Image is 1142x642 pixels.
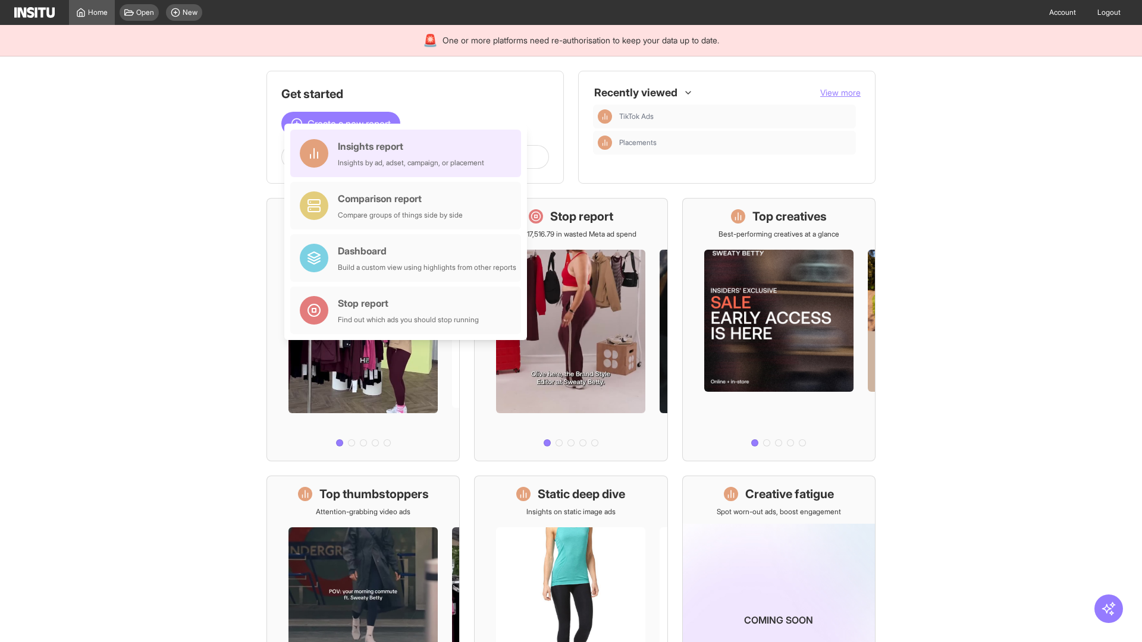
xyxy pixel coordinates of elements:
p: Insights on static image ads [526,507,616,517]
span: Placements [619,138,851,147]
div: Find out which ads you should stop running [338,315,479,325]
span: One or more platforms need re-authorisation to keep your data up to date. [443,34,719,46]
h1: Static deep dive [538,486,625,502]
div: Compare groups of things side by side [338,210,463,220]
div: Comparison report [338,191,463,206]
p: Save £17,516.79 in wasted Meta ad spend [506,229,636,239]
div: Insights report [338,139,484,153]
div: Dashboard [338,244,516,258]
button: Create a new report [281,112,400,136]
span: Home [88,8,108,17]
div: 🚨 [423,32,438,49]
button: View more [820,87,861,99]
p: Attention-grabbing video ads [316,507,410,517]
a: Stop reportSave £17,516.79 in wasted Meta ad spend [474,198,667,461]
div: Insights by ad, adset, campaign, or placement [338,158,484,168]
h1: Get started [281,86,549,102]
div: Insights [598,136,612,150]
span: TikTok Ads [619,112,654,121]
span: TikTok Ads [619,112,851,121]
div: Stop report [338,296,479,310]
span: Placements [619,138,657,147]
span: Open [136,8,154,17]
a: Top creativesBest-performing creatives at a glance [682,198,876,461]
a: What's live nowSee all active ads instantly [266,198,460,461]
div: Insights [598,109,612,124]
img: Logo [14,7,55,18]
h1: Top creatives [752,208,827,225]
div: Build a custom view using highlights from other reports [338,263,516,272]
p: Best-performing creatives at a glance [719,229,839,239]
span: View more [820,87,861,97]
h1: Top thumbstoppers [319,486,429,502]
h1: Stop report [550,208,613,225]
span: Create a new report [308,117,391,131]
span: New [183,8,197,17]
